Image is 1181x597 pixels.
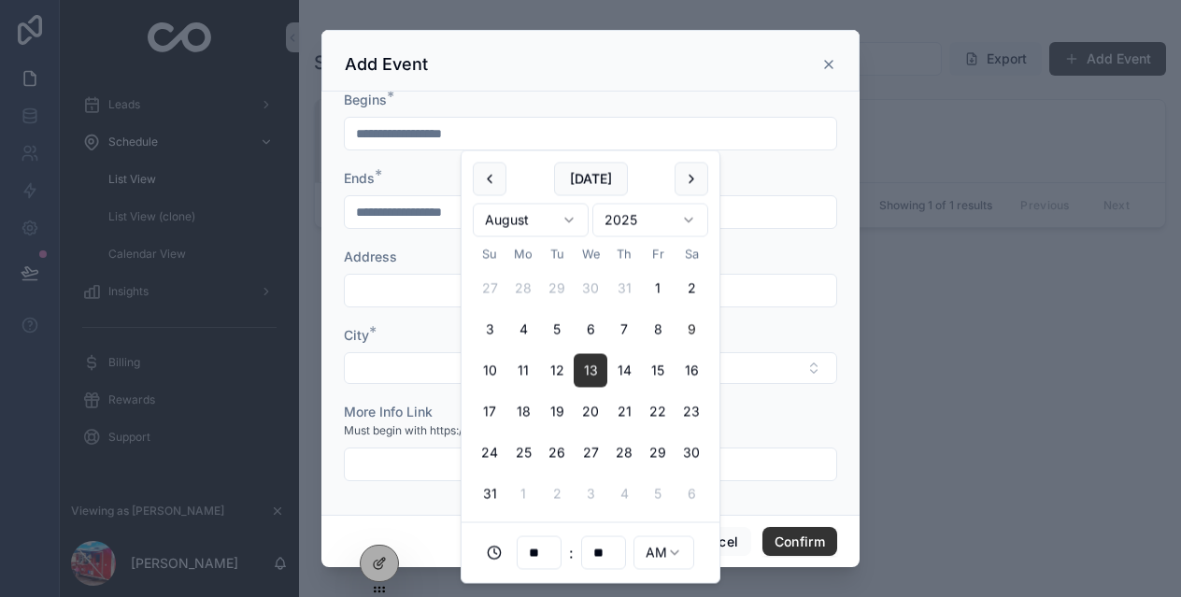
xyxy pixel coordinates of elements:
button: Tuesday, July 29th, 2025 [540,272,574,306]
button: Sunday, August 3rd, 2025 [473,313,506,347]
button: Sunday, July 27th, 2025 [473,272,506,306]
button: Thursday, August 28th, 2025 [607,436,641,470]
button: Thursday, September 4th, 2025 [607,477,641,511]
button: Sunday, August 17th, 2025 [473,395,506,429]
th: Monday [506,245,540,264]
button: Today, Saturday, August 9th, 2025 [675,313,708,347]
button: Wednesday, July 30th, 2025 [574,272,607,306]
button: Confirm [762,527,837,557]
button: Sunday, August 31st, 2025 [473,477,506,511]
th: Sunday [473,245,506,264]
button: Friday, August 15th, 2025 [641,354,675,388]
button: Saturday, August 16th, 2025 [675,354,708,388]
span: City [344,327,369,343]
button: Saturday, August 2nd, 2025 [675,272,708,306]
th: Thursday [607,245,641,264]
button: Friday, August 29th, 2025 [641,436,675,470]
button: Thursday, July 31st, 2025 [607,272,641,306]
button: Monday, August 4th, 2025 [506,313,540,347]
span: Must begin with https:// or http:// [344,423,514,438]
button: Wednesday, August 13th, 2025, selected [574,354,607,388]
button: Friday, August 1st, 2025 [641,272,675,306]
button: Sunday, August 24th, 2025 [473,436,506,470]
button: Monday, August 25th, 2025 [506,436,540,470]
button: Friday, August 8th, 2025 [641,313,675,347]
button: Saturday, September 6th, 2025 [675,477,708,511]
span: Ends [344,170,375,186]
button: Monday, July 28th, 2025 [506,272,540,306]
button: Saturday, August 23rd, 2025 [675,395,708,429]
button: Wednesday, September 3rd, 2025 [574,477,607,511]
span: More Info Link [344,404,433,419]
button: Saturday, August 30th, 2025 [675,436,708,470]
button: Sunday, August 10th, 2025 [473,354,506,388]
button: Friday, August 22nd, 2025 [641,395,675,429]
span: Address [344,249,397,264]
button: Tuesday, September 2nd, 2025 [540,477,574,511]
button: Tuesday, August 12th, 2025 [540,354,574,388]
th: Friday [641,245,675,264]
th: Wednesday [574,245,607,264]
button: Monday, August 11th, 2025 [506,354,540,388]
th: Tuesday [540,245,574,264]
button: Monday, September 1st, 2025 [506,477,540,511]
span: Begins [344,92,387,107]
button: [DATE] [554,163,628,196]
button: Thursday, August 7th, 2025 [607,313,641,347]
button: Wednesday, August 20th, 2025 [574,395,607,429]
button: Tuesday, August 5th, 2025 [540,313,574,347]
h3: Add Event [345,53,428,76]
button: Wednesday, August 6th, 2025 [574,313,607,347]
div: : [473,534,708,572]
button: Wednesday, August 27th, 2025 [574,436,607,470]
button: Tuesday, August 26th, 2025 [540,436,574,470]
button: Monday, August 18th, 2025 [506,395,540,429]
th: Saturday [675,245,708,264]
button: Thursday, August 14th, 2025 [607,354,641,388]
button: Select Button [344,352,837,384]
table: August 2025 [473,245,708,511]
button: Thursday, August 21st, 2025 [607,395,641,429]
button: Friday, September 5th, 2025 [641,477,675,511]
button: Tuesday, August 19th, 2025 [540,395,574,429]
